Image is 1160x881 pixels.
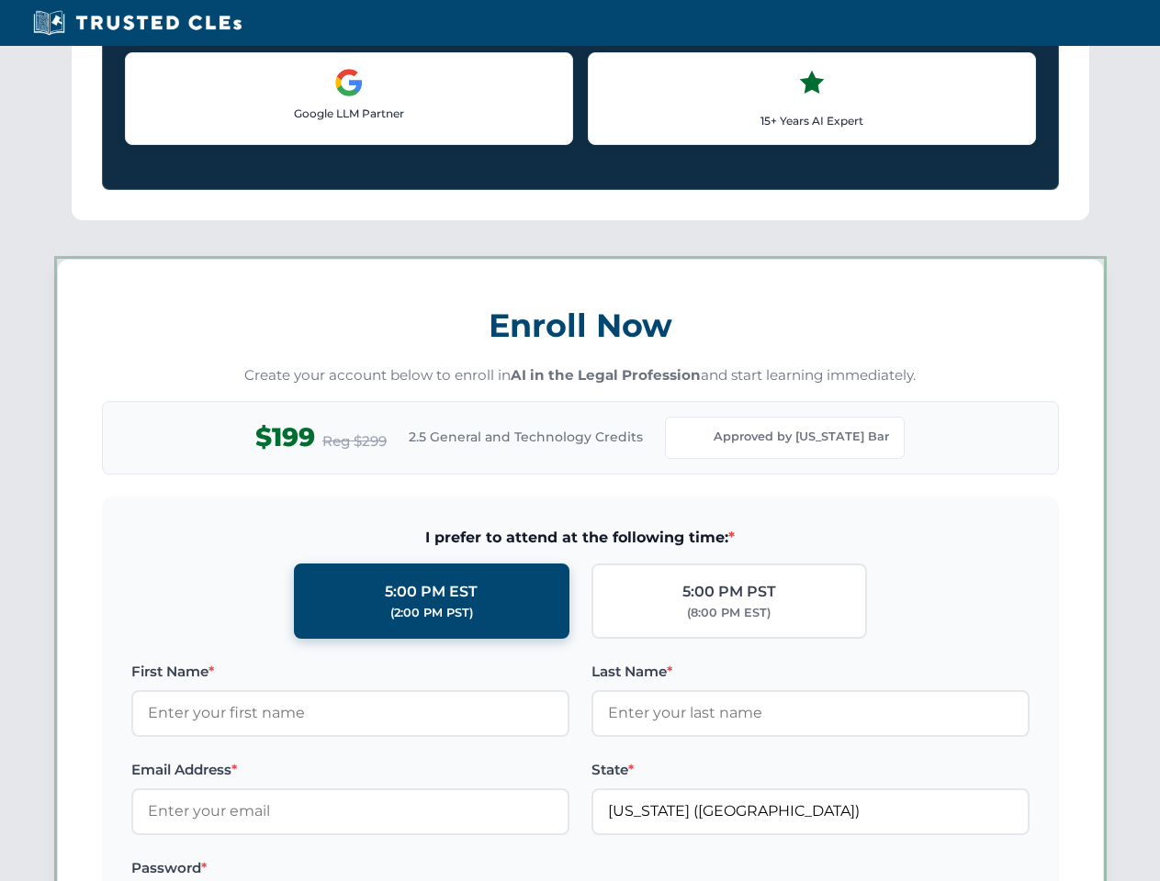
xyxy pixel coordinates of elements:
[603,112,1020,129] p: 15+ Years AI Expert
[141,105,557,122] p: Google LLM Partner
[102,365,1059,386] p: Create your account below to enroll in and start learning immediately.
[591,690,1030,736] input: Enter your last name
[591,788,1030,834] input: Florida (FL)
[511,366,701,384] strong: AI in the Legal Profession
[255,417,315,458] span: $199
[682,580,776,604] div: 5:00 PM PST
[131,526,1030,550] span: I prefer to attend at the following time:
[28,9,247,37] img: Trusted CLEs
[591,759,1030,781] label: State
[131,690,569,736] input: Enter your first name
[385,580,478,604] div: 5:00 PM EST
[409,427,643,447] span: 2.5 General and Technology Credits
[102,296,1059,354] h3: Enroll Now
[591,661,1030,683] label: Last Name
[681,425,706,451] img: Florida Bar
[334,68,364,97] img: Google
[131,857,569,879] label: Password
[131,788,569,834] input: Enter your email
[322,430,387,452] span: Reg $299
[131,661,569,683] label: First Name
[390,604,473,622] div: (2:00 PM PST)
[714,428,889,446] span: Approved by [US_STATE] Bar
[131,759,569,781] label: Email Address
[687,604,771,622] div: (8:00 PM EST)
